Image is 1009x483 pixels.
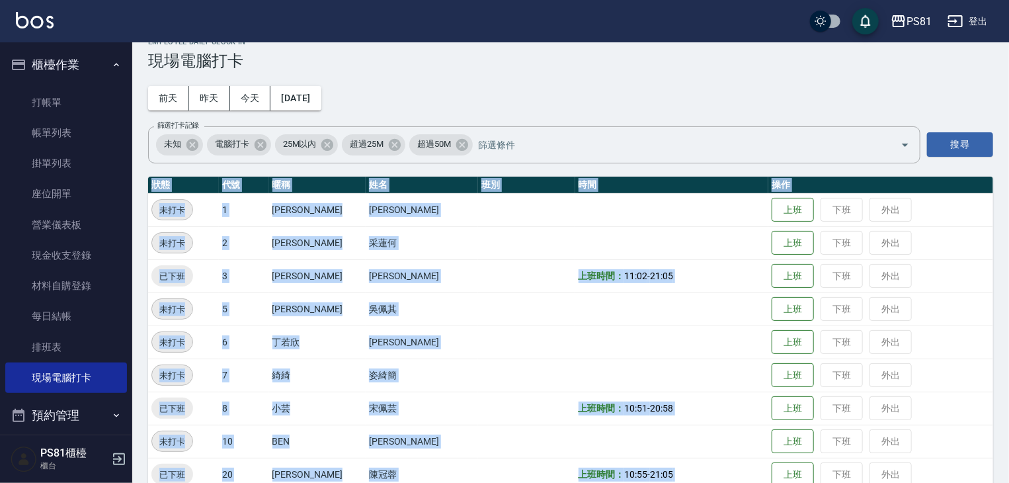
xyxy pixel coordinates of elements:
span: 未打卡 [152,203,192,217]
b: 上班時間： [579,271,625,281]
span: 已下班 [151,468,193,482]
a: 現金收支登錄 [5,240,127,271]
a: 帳單列表 [5,118,127,148]
a: 材料自購登錄 [5,271,127,301]
input: 篩選條件 [475,133,877,156]
td: 8 [219,392,269,425]
button: 上班 [772,264,814,288]
span: 20:58 [650,403,673,414]
span: 21:05 [650,469,673,480]
a: 打帳單 [5,87,127,118]
span: 未打卡 [152,435,192,449]
button: Open [895,134,916,155]
div: 超過25M [342,134,405,155]
td: 宋佩芸 [366,392,478,425]
span: 11:02 [624,271,647,281]
h5: PS81櫃檯 [40,447,108,460]
a: 每日結帳 [5,301,127,331]
td: 10 [219,425,269,458]
td: [PERSON_NAME] [366,193,478,226]
button: 前天 [148,86,189,110]
div: 未知 [156,134,203,155]
span: 未打卡 [152,236,192,250]
th: 狀態 [148,177,219,194]
div: 25M以內 [275,134,339,155]
button: 上班 [772,363,814,388]
span: 已下班 [151,402,193,416]
td: 姿綺簡 [366,359,478,392]
button: 上班 [772,396,814,421]
div: PS81 [907,13,932,30]
td: 丁若欣 [269,326,366,359]
td: 3 [219,259,269,292]
th: 姓名 [366,177,478,194]
td: 1 [219,193,269,226]
button: 上班 [772,198,814,222]
span: 已下班 [151,269,193,283]
td: 采蓮何 [366,226,478,259]
span: 電腦打卡 [207,138,257,151]
th: 班別 [478,177,575,194]
td: [PERSON_NAME] [366,259,478,292]
p: 櫃台 [40,460,108,472]
td: 小芸 [269,392,366,425]
button: 上班 [772,297,814,322]
h3: 現場電腦打卡 [148,52,993,70]
span: 超過25M [342,138,391,151]
span: 21:05 [650,271,673,281]
span: 25M以內 [275,138,325,151]
a: 現場電腦打卡 [5,363,127,393]
button: 搜尋 [927,132,993,157]
span: 10:51 [624,403,647,414]
button: 昨天 [189,86,230,110]
span: 未打卡 [152,302,192,316]
a: 排班表 [5,332,127,363]
span: 10:55 [624,469,647,480]
td: [PERSON_NAME] [269,193,366,226]
button: 預約管理 [5,398,127,433]
button: 櫃檯作業 [5,48,127,82]
td: [PERSON_NAME] [269,259,366,292]
b: 上班時間： [579,403,625,414]
td: - [575,392,769,425]
td: [PERSON_NAME] [366,425,478,458]
td: 綺綺 [269,359,366,392]
td: 6 [219,326,269,359]
td: 2 [219,226,269,259]
label: 篩選打卡記錄 [157,120,199,130]
td: BEN [269,425,366,458]
button: 上班 [772,231,814,255]
td: 5 [219,292,269,326]
img: Logo [16,12,54,28]
button: save [852,8,879,34]
button: 上班 [772,330,814,355]
span: 未知 [156,138,189,151]
td: 吳佩其 [366,292,478,326]
button: PS81 [885,8,937,35]
button: 今天 [230,86,271,110]
td: - [575,259,769,292]
th: 暱稱 [269,177,366,194]
span: 超過50M [409,138,459,151]
button: [DATE] [270,86,321,110]
span: 未打卡 [152,335,192,349]
button: 登出 [942,9,993,34]
td: [PERSON_NAME] [269,292,366,326]
b: 上班時間： [579,469,625,480]
td: [PERSON_NAME] [269,226,366,259]
th: 時間 [575,177,769,194]
td: [PERSON_NAME] [366,326,478,359]
button: 報表及分析 [5,433,127,467]
span: 未打卡 [152,369,192,382]
a: 掛單列表 [5,148,127,179]
th: 操作 [768,177,993,194]
div: 電腦打卡 [207,134,271,155]
div: 超過50M [409,134,473,155]
button: 上班 [772,429,814,454]
a: 營業儀表板 [5,210,127,240]
td: 7 [219,359,269,392]
img: Person [11,446,37,472]
a: 座位開單 [5,179,127,209]
th: 代號 [219,177,269,194]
